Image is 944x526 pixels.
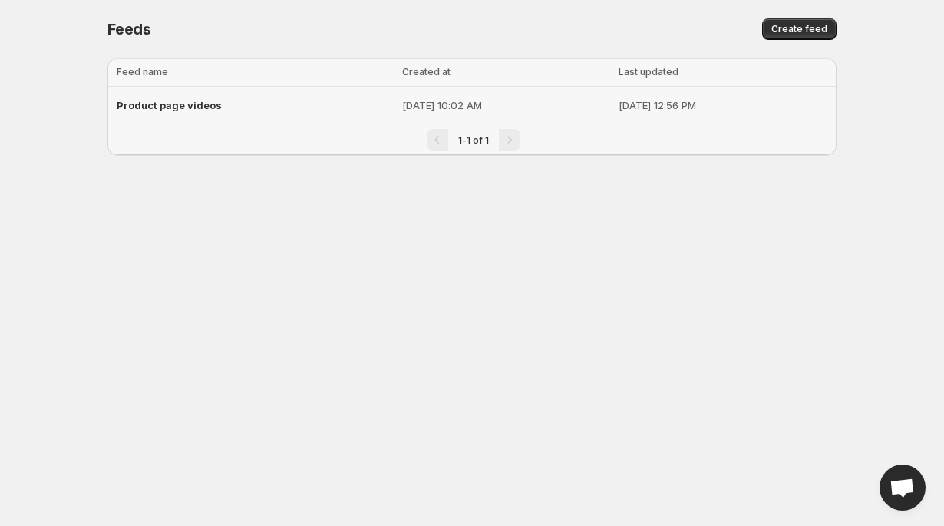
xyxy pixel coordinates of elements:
[458,134,489,146] span: 1-1 of 1
[117,99,222,111] span: Product page videos
[880,465,926,511] a: Open chat
[619,66,678,78] span: Last updated
[619,98,827,113] p: [DATE] 12:56 PM
[402,98,610,113] p: [DATE] 10:02 AM
[762,18,837,40] button: Create feed
[402,66,451,78] span: Created at
[117,66,168,78] span: Feed name
[771,23,827,35] span: Create feed
[107,20,151,38] span: Feeds
[107,124,837,155] nav: Pagination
